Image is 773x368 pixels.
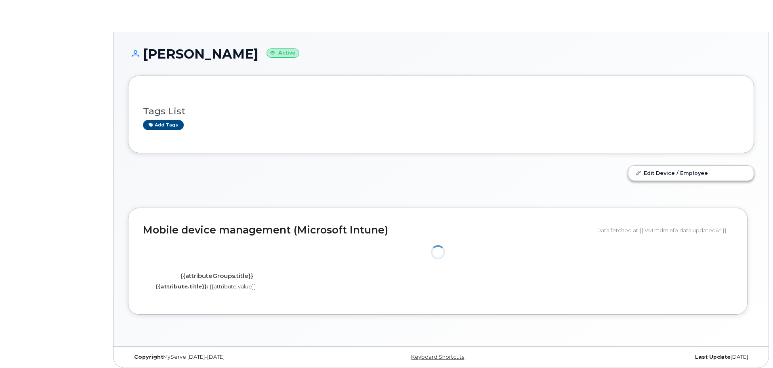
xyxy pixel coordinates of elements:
a: Add tags [143,120,184,130]
div: [DATE] [545,354,754,360]
a: Edit Device / Employee [628,166,754,180]
span: {{attribute.value}} [210,283,256,290]
h3: Tags List [143,106,739,116]
div: MyServe [DATE]–[DATE] [128,354,337,360]
a: Keyboard Shortcuts [411,354,464,360]
h2: Mobile device management (Microsoft Intune) [143,225,590,236]
strong: Copyright [134,354,163,360]
strong: Last Update [695,354,731,360]
div: Data fetched at {{ VM.mdmInfo.data.updatedAt }} [597,223,733,238]
label: {{attribute.title}}: [155,283,208,290]
h4: {{attributeGroups.title}} [149,273,284,280]
h1: [PERSON_NAME] [128,47,754,61]
small: Active [267,48,299,58]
